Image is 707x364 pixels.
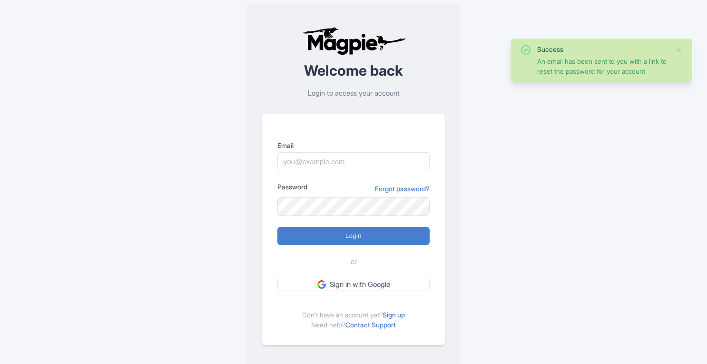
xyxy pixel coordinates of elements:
img: google.svg [317,280,326,289]
img: logo-ab69f6fb50320c5b225c76a69d11143b.png [300,27,407,55]
div: An email has been sent to you with a link to reset the password for your account [537,56,668,76]
div: Don't have an account yet? Need help? [277,302,430,330]
a: Forgot password? [375,184,430,194]
input: you@example.com [277,152,430,170]
input: Login [277,227,430,245]
label: Password [277,182,307,192]
a: Sign in with Google [277,279,430,291]
h2: Welcome back [262,63,445,79]
div: Success [537,44,668,54]
label: Email [277,140,430,150]
a: Contact Support [345,321,396,329]
span: or [351,256,357,267]
a: Sign up [383,311,405,319]
button: Close [675,44,683,56]
p: Login to access your account [262,88,445,99]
